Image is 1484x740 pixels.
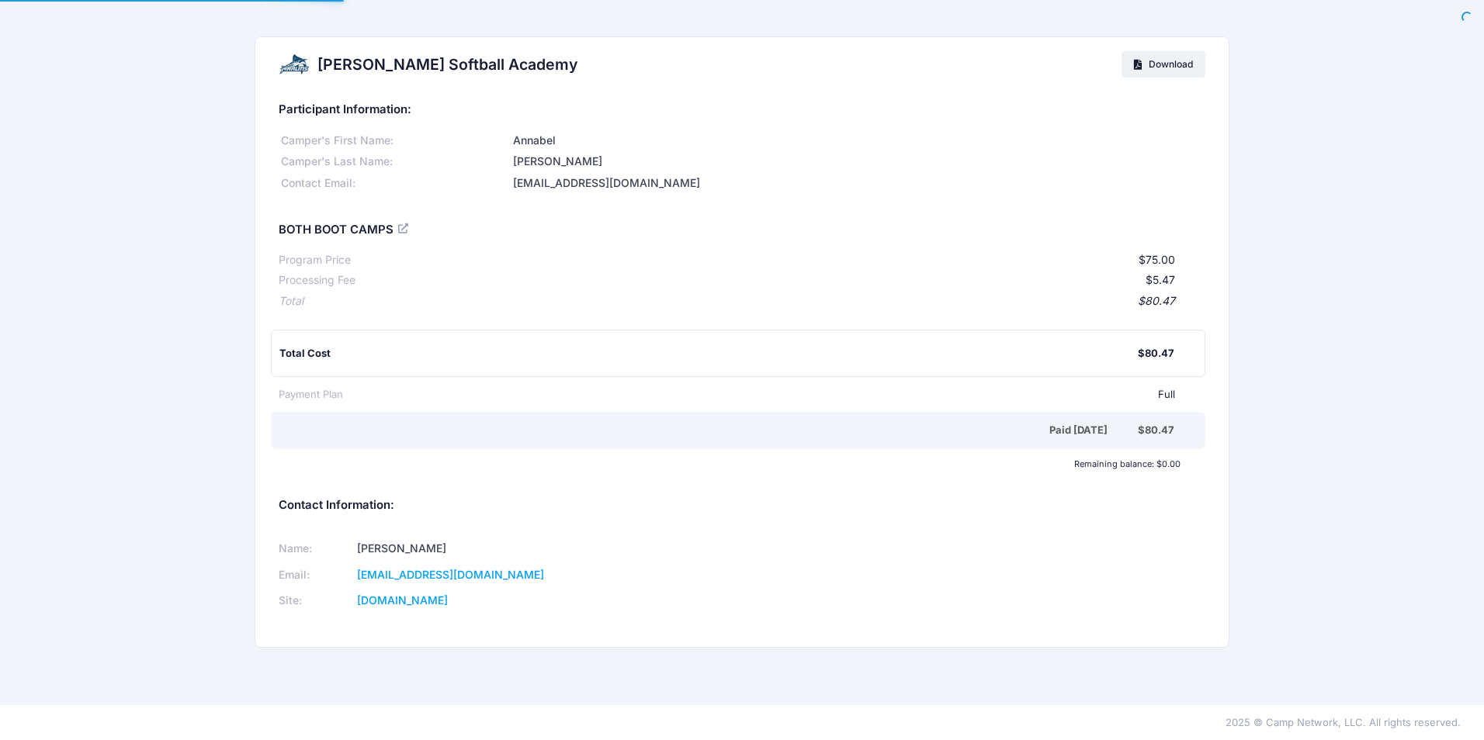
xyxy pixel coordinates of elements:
div: $80.47 [303,293,1176,309]
div: $80.47 [1138,346,1174,361]
div: [PERSON_NAME] [510,154,1205,170]
div: Total Cost [279,346,1139,361]
div: Full [343,387,1176,403]
span: $75.00 [1139,253,1175,266]
td: Name: [279,535,352,562]
div: Contact Email: [279,175,511,192]
div: Camper's First Name: [279,133,511,149]
span: 2025 © Camp Network, LLC. All rights reserved. [1226,716,1461,728]
a: [DOMAIN_NAME] [357,593,448,607]
div: [EMAIL_ADDRESS][DOMAIN_NAME] [510,175,1205,192]
h5: Contact Information: [279,499,1206,513]
div: Program Price [279,252,351,268]
td: [PERSON_NAME] [352,535,722,562]
div: $80.47 [1138,423,1174,438]
div: $5.47 [355,272,1176,289]
div: Remaining balance: $0.00 [271,459,1188,469]
div: Annabel [510,133,1205,149]
div: Total [279,293,303,309]
a: View Registration Details [398,221,411,235]
div: Paid [DATE] [282,423,1139,438]
h5: Participant Information: [279,103,1206,117]
div: Processing Fee [279,272,355,289]
span: Download [1149,58,1193,70]
td: Email: [279,562,352,588]
h5: BOTH BOOT CAMPS [279,223,411,237]
td: Site: [279,588,352,614]
a: [EMAIL_ADDRESS][DOMAIN_NAME] [357,568,544,581]
div: Payment Plan [279,387,343,403]
div: Camper's Last Name: [279,154,511,170]
h2: [PERSON_NAME] Softball Academy [317,56,577,74]
a: Download [1122,51,1206,78]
